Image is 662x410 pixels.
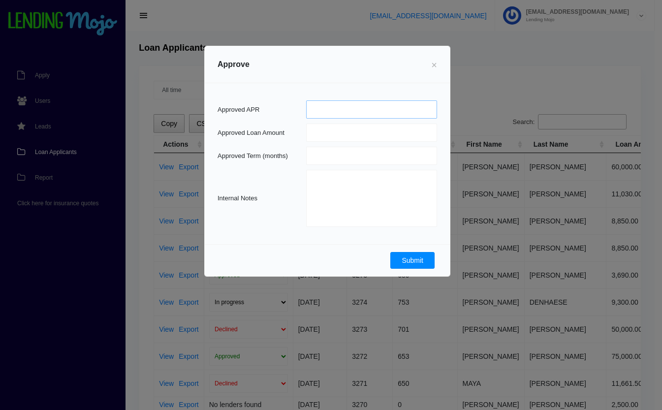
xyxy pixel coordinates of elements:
[423,51,445,78] button: ×
[431,60,437,70] span: ×
[218,193,306,203] div: Internal Notes
[218,59,250,70] h5: Approve
[390,252,435,269] button: Submit
[218,105,306,115] div: Approved APR
[218,128,306,138] div: Approved Loan Amount
[218,151,306,161] div: Approved Term (months)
